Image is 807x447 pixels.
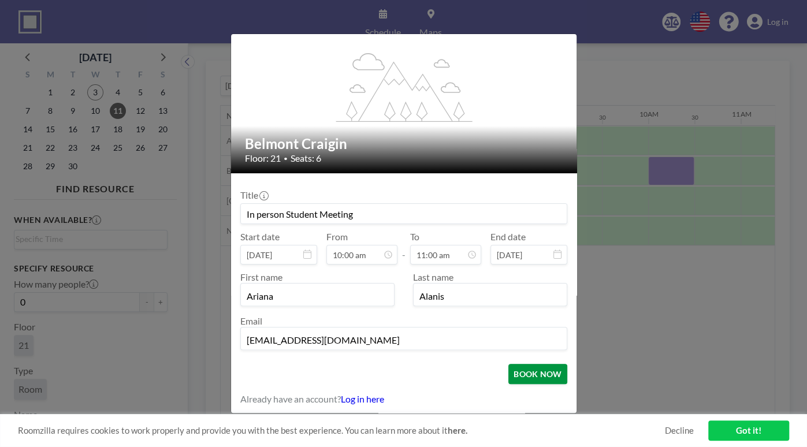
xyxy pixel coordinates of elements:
label: Start date [240,231,280,243]
label: End date [490,231,526,243]
span: Seats: 6 [291,152,321,164]
span: Roomzilla requires cookies to work properly and provide you with the best experience. You can lea... [18,425,665,436]
label: To [410,231,419,243]
a: here. [448,425,467,435]
label: Last name [413,271,453,282]
a: Log in here [341,393,384,404]
input: Last name [414,286,567,306]
button: BOOK NOW [508,364,567,384]
span: • [284,154,288,163]
input: Email [241,330,567,349]
input: Guest reservation [241,204,567,223]
label: From [326,231,348,243]
input: First name [241,286,394,306]
span: - [402,235,406,260]
h2: Belmont Craigin [245,135,564,152]
g: flex-grow: 1.2; [336,52,472,121]
label: Email [240,315,262,326]
a: Got it! [708,420,789,441]
label: First name [240,271,282,282]
span: Floor: 21 [245,152,281,164]
label: Title [240,189,267,201]
span: Already have an account? [240,393,341,405]
a: Decline [665,425,694,436]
